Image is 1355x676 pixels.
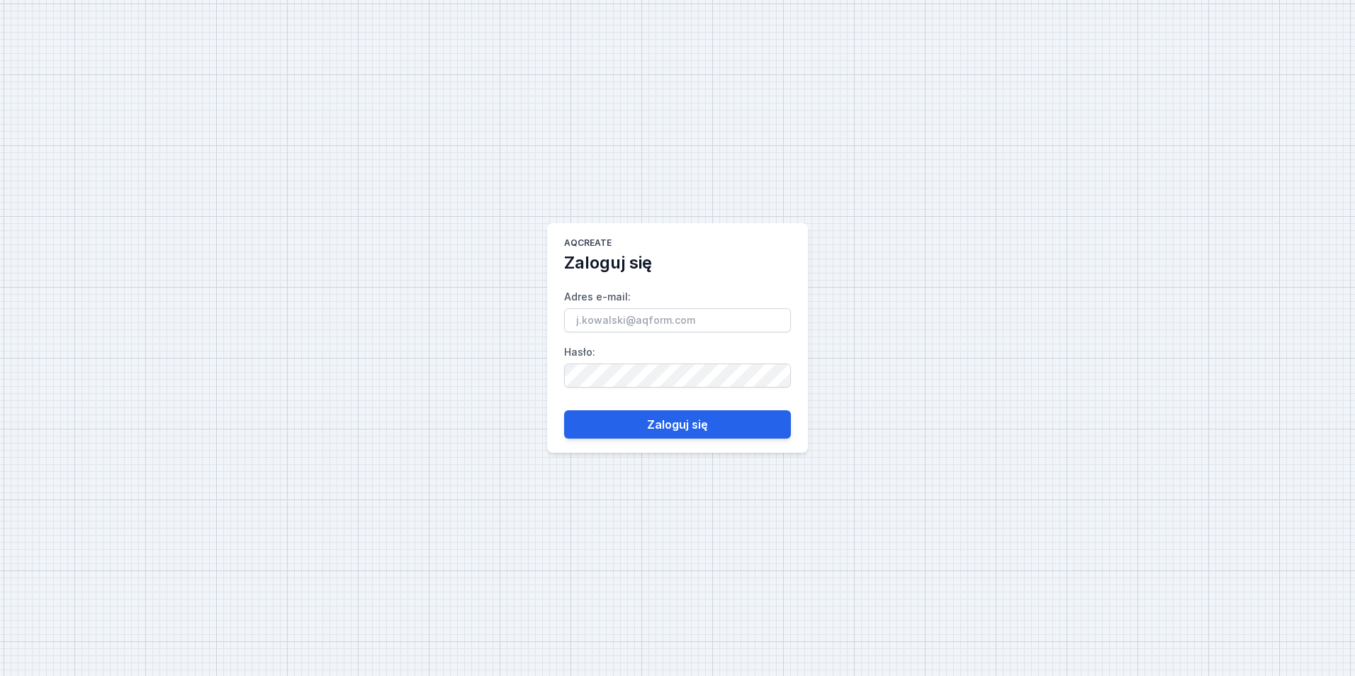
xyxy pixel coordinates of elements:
label: Hasło : [564,341,791,388]
button: Zaloguj się [564,410,791,439]
input: Hasło: [564,364,791,388]
h2: Zaloguj się [564,252,652,274]
h1: AQcreate [564,237,612,252]
input: Adres e-mail: [564,308,791,332]
label: Adres e-mail : [564,286,791,332]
